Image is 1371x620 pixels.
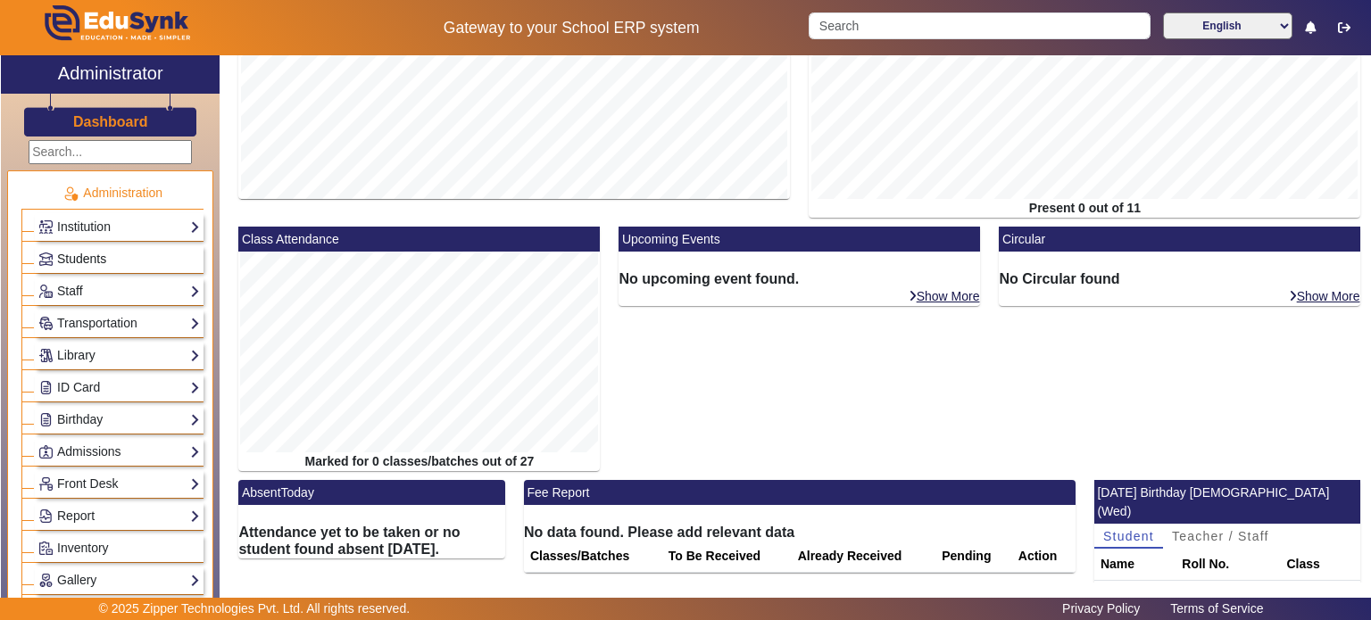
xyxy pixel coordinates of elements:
[1012,541,1076,573] th: Action
[1094,549,1176,581] th: Name
[62,186,79,202] img: Administration.png
[73,113,148,130] h3: Dashboard
[1103,530,1154,542] span: Student
[39,252,53,266] img: Students.png
[72,112,149,131] a: Dashboard
[809,199,1360,218] div: Present 0 out of 11
[38,538,200,558] a: Inventory
[99,599,411,618] p: © 2025 Zipper Technologies Pvt. Ltd. All rights reserved.
[908,288,981,304] a: Show More
[809,12,1150,39] input: Search
[238,452,600,471] div: Marked for 0 classes/batches out of 27
[1,55,220,94] a: Administrator
[57,252,106,266] span: Students
[524,480,1076,505] mat-card-header: Fee Report
[1288,288,1361,304] a: Show More
[238,480,505,505] mat-card-header: AbsentToday
[1161,597,1272,620] a: Terms of Service
[1176,549,1280,581] th: Roll No.
[238,524,505,558] h6: Attendance yet to be taken or no student found absent [DATE].
[238,227,600,252] mat-card-header: Class Attendance
[39,541,53,555] img: Inventory.png
[57,541,109,555] span: Inventory
[29,140,192,164] input: Search...
[999,270,1360,287] h6: No Circular found
[21,184,204,203] p: Administration
[662,541,792,573] th: To Be Received
[524,541,662,573] th: Classes/Batches
[58,62,163,84] h2: Administrator
[524,524,1076,541] h6: No data found. Please add relevant data
[1172,530,1269,542] span: Teacher / Staff
[1094,480,1361,524] mat-card-header: [DATE] Birthday [DEMOGRAPHIC_DATA] (Wed)
[935,541,1012,573] th: Pending
[619,270,980,287] h6: No upcoming event found.
[619,227,980,252] mat-card-header: Upcoming Events
[999,227,1360,252] mat-card-header: Circular
[1280,549,1360,581] th: Class
[1053,597,1149,620] a: Privacy Policy
[792,541,936,573] th: Already Received
[353,19,790,37] h5: Gateway to your School ERP system
[38,249,200,269] a: Students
